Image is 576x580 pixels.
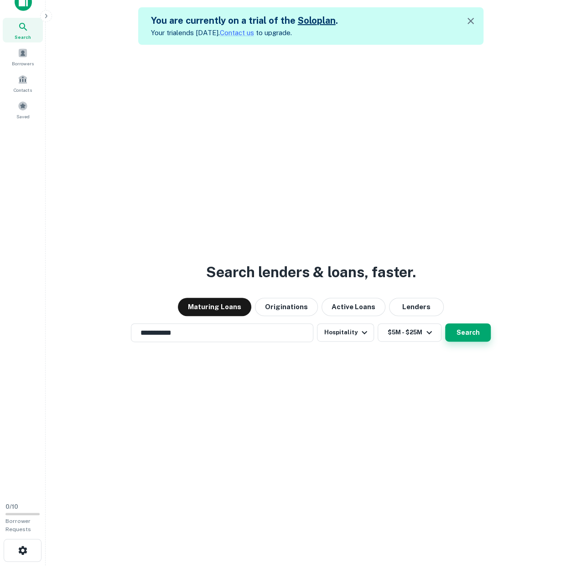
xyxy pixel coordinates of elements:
a: Search [3,18,43,42]
a: Borrowers [3,44,43,69]
button: Active Loans [322,298,385,316]
button: Hospitality [317,323,374,342]
span: Contacts [14,86,32,94]
span: Search [15,33,31,41]
button: Originations [255,298,318,316]
a: Soloplan [298,15,336,26]
button: $5M - $25M [378,323,441,342]
a: Contacts [3,71,43,95]
iframe: Chat Widget [530,507,576,551]
h3: Search lenders & loans, faster. [206,261,416,283]
span: 0 / 10 [5,503,18,510]
h5: You are currently on a trial of the . [151,14,338,27]
a: Contact us [220,29,254,37]
button: Maturing Loans [178,298,251,316]
span: Borrower Requests [5,518,31,533]
button: Search [445,323,491,342]
p: Your trial ends [DATE]. to upgrade. [151,27,338,38]
button: Lenders [389,298,444,316]
span: Borrowers [12,60,34,67]
span: Saved [16,113,30,120]
a: Saved [3,97,43,122]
